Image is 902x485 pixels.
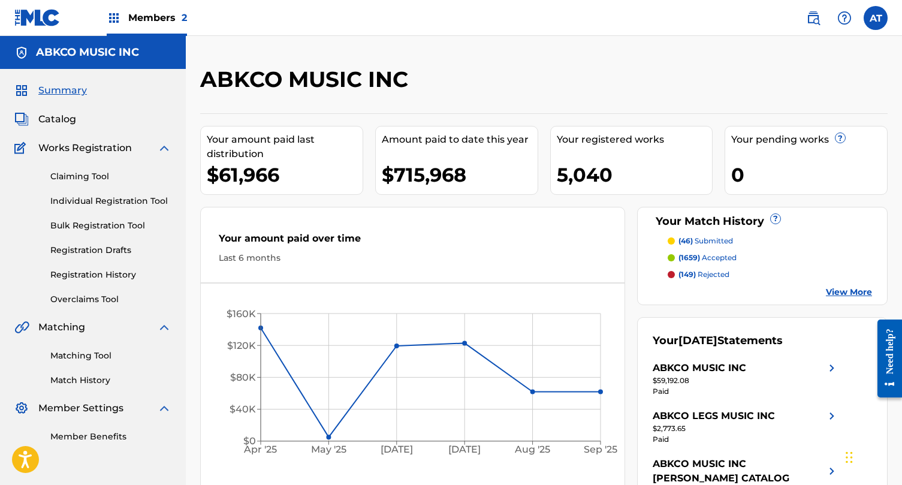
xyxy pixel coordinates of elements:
div: Amount paid to date this year [382,132,538,147]
tspan: $120K [227,340,256,351]
tspan: $0 [243,435,256,447]
span: Works Registration [38,141,132,155]
a: Registration History [50,269,171,281]
p: rejected [678,269,729,280]
img: right chevron icon [825,409,839,423]
a: Overclaims Tool [50,293,171,306]
div: $2,773.65 [653,423,839,434]
iframe: Resource Center [868,311,902,407]
div: Your registered works [557,132,713,147]
img: search [806,11,820,25]
span: (149) [678,270,696,279]
p: accepted [678,252,737,263]
a: CatalogCatalog [14,112,76,126]
h5: ABKCO MUSIC INC [36,46,139,59]
div: $61,966 [207,161,363,188]
iframe: Chat Widget [842,427,902,485]
a: (149) rejected [668,269,872,280]
a: (1659) accepted [668,252,872,263]
div: $59,192.08 [653,375,839,386]
img: Catalog [14,112,29,126]
a: Bulk Registration Tool [50,219,171,232]
a: Registration Drafts [50,244,171,257]
img: Accounts [14,46,29,60]
tspan: $80K [230,372,256,383]
tspan: $160K [227,308,256,320]
div: Paid [653,386,839,397]
img: expand [157,320,171,335]
div: Your Match History [653,213,872,230]
div: 0 [731,161,887,188]
span: (46) [678,236,693,245]
span: Member Settings [38,401,123,415]
span: ? [835,133,845,143]
img: MLC Logo [14,9,61,26]
a: (46) submitted [668,236,872,246]
a: Member Benefits [50,430,171,443]
div: Your amount paid last distribution [207,132,363,161]
a: ABKCO LEGS MUSIC INCright chevron icon$2,773.65Paid [653,409,839,445]
div: Last 6 months [219,252,607,264]
a: Individual Registration Tool [50,195,171,207]
div: ABKCO LEGS MUSIC INC [653,409,775,423]
img: Matching [14,320,29,335]
tspan: Aug '25 [514,444,550,455]
span: 2 [182,12,187,23]
div: Drag [846,439,853,475]
tspan: Apr '25 [244,444,277,455]
a: View More [826,286,872,299]
div: Your pending works [731,132,887,147]
a: Matching Tool [50,350,171,362]
p: submitted [678,236,733,246]
a: Match History [50,374,171,387]
div: Help [832,6,856,30]
a: SummarySummary [14,83,87,98]
div: Your Statements [653,333,783,349]
tspan: [DATE] [448,444,481,455]
tspan: May '25 [311,444,346,455]
span: Catalog [38,112,76,126]
img: help [837,11,852,25]
div: ABKCO MUSIC INC [653,361,746,375]
tspan: [DATE] [381,444,413,455]
span: Members [128,11,187,25]
img: expand [157,141,171,155]
div: 5,040 [557,161,713,188]
tspan: Sep '25 [584,444,617,455]
div: User Menu [864,6,888,30]
img: expand [157,401,171,415]
span: Matching [38,320,85,335]
a: ABKCO MUSIC INCright chevron icon$59,192.08Paid [653,361,839,397]
span: (1659) [678,253,700,262]
div: Your amount paid over time [219,231,607,252]
a: Claiming Tool [50,170,171,183]
div: Paid [653,434,839,445]
h2: ABKCO MUSIC INC [200,66,414,93]
img: Works Registration [14,141,30,155]
img: Top Rightsholders [107,11,121,25]
tspan: $40K [230,403,256,415]
span: ? [771,214,780,224]
img: right chevron icon [825,361,839,375]
span: [DATE] [678,334,717,347]
img: Summary [14,83,29,98]
span: Summary [38,83,87,98]
div: $715,968 [382,161,538,188]
a: Public Search [801,6,825,30]
img: Member Settings [14,401,29,415]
